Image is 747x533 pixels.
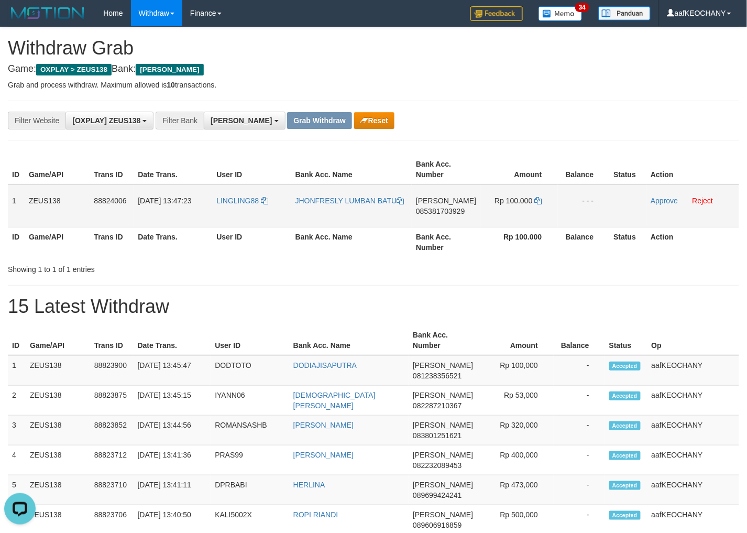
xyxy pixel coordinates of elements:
[25,184,90,227] td: ZEUS138
[212,155,291,184] th: User ID
[413,391,473,399] span: [PERSON_NAME]
[609,227,646,257] th: Status
[609,451,641,460] span: Accepted
[646,227,739,257] th: Action
[647,475,739,505] td: aafKEOCHANY
[134,475,211,505] td: [DATE] 13:41:11
[293,451,354,459] a: [PERSON_NAME]
[413,481,473,489] span: [PERSON_NAME]
[25,227,90,257] th: Game/API
[134,416,211,445] td: [DATE] 13:44:56
[26,445,90,475] td: ZEUS138
[204,112,285,129] button: [PERSON_NAME]
[26,386,90,416] td: ZEUS138
[291,227,412,257] th: Bank Acc. Name
[8,296,739,317] h1: 15 Latest Withdraw
[8,475,26,505] td: 5
[134,386,211,416] td: [DATE] 13:45:15
[295,197,404,205] a: JHONFRESLY LUMBAN BATU
[134,227,212,257] th: Date Trans.
[293,391,376,410] a: [DEMOGRAPHIC_DATA][PERSON_NAME]
[94,197,126,205] span: 88824006
[136,64,203,75] span: [PERSON_NAME]
[575,3,589,12] span: 34
[8,80,739,90] p: Grab and process withdraw. Maximum allowed is transactions.
[26,355,90,386] td: ZEUS138
[413,510,473,519] span: [PERSON_NAME]
[413,451,473,459] span: [PERSON_NAME]
[211,475,289,505] td: DPRBABI
[36,64,112,75] span: OXPLAY > ZEUS138
[480,227,557,257] th: Rp 100.000
[138,197,191,205] span: [DATE] 13:47:23
[8,227,25,257] th: ID
[211,116,272,125] span: [PERSON_NAME]
[90,227,134,257] th: Trans ID
[287,112,351,129] button: Grab Withdraw
[291,155,412,184] th: Bank Acc. Name
[90,155,134,184] th: Trans ID
[609,511,641,520] span: Accepted
[609,421,641,430] span: Accepted
[647,445,739,475] td: aafKEOCHANY
[609,362,641,371] span: Accepted
[413,361,473,369] span: [PERSON_NAME]
[477,386,554,416] td: Rp 53,000
[65,112,153,129] button: [OXPLAY] ZEUS138
[416,197,476,205] span: [PERSON_NAME]
[409,325,477,355] th: Bank Acc. Number
[539,6,583,21] img: Button%20Memo.svg
[646,155,739,184] th: Action
[8,386,26,416] td: 2
[647,355,739,386] td: aafKEOCHANY
[554,355,605,386] td: -
[211,325,289,355] th: User ID
[8,416,26,445] td: 3
[647,325,739,355] th: Op
[90,475,134,505] td: 88823710
[72,116,140,125] span: [OXPLAY] ZEUS138
[8,260,303,275] div: Showing 1 to 1 of 1 entries
[26,475,90,505] td: ZEUS138
[156,112,204,129] div: Filter Bank
[26,416,90,445] td: ZEUS138
[598,6,651,20] img: panduan.png
[554,325,605,355] th: Balance
[354,112,394,129] button: Reset
[211,416,289,445] td: ROMANSASHB
[8,155,25,184] th: ID
[8,5,87,21] img: MOTION_logo.png
[8,112,65,129] div: Filter Website
[609,481,641,490] span: Accepted
[8,64,739,74] h4: Game: Bank:
[413,372,462,380] span: Copy 081238356521 to clipboard
[554,386,605,416] td: -
[4,4,36,36] button: Open LiveChat chat widget
[8,184,25,227] td: 1
[293,510,338,519] a: ROPI RIANDI
[8,325,26,355] th: ID
[90,355,134,386] td: 88823900
[477,416,554,445] td: Rp 320,000
[216,197,268,205] a: LINGLING88
[558,184,610,227] td: - - -
[647,386,739,416] td: aafKEOCHANY
[90,445,134,475] td: 88823712
[289,325,409,355] th: Bank Acc. Name
[412,227,480,257] th: Bank Acc. Number
[8,445,26,475] td: 4
[477,325,554,355] th: Amount
[554,416,605,445] td: -
[293,421,354,429] a: [PERSON_NAME]
[477,355,554,386] td: Rp 100,000
[413,491,462,499] span: Copy 089699424241 to clipboard
[413,401,462,410] span: Copy 082287210367 to clipboard
[647,416,739,445] td: aafKEOCHANY
[609,391,641,400] span: Accepted
[211,445,289,475] td: PRAS99
[413,421,473,429] span: [PERSON_NAME]
[495,197,532,205] span: Rp 100.000
[293,481,325,489] a: HERLINA
[134,155,212,184] th: Date Trans.
[134,445,211,475] td: [DATE] 13:41:36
